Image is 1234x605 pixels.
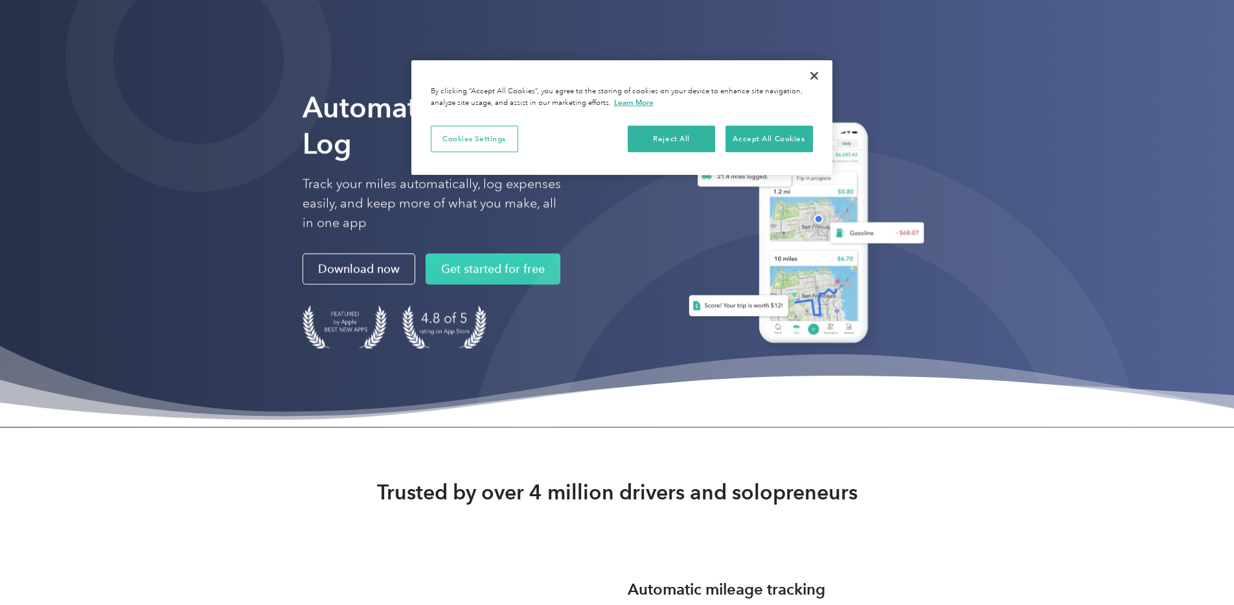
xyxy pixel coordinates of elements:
[431,86,813,109] div: By clicking “Accept All Cookies”, you agree to the storing of cookies on your device to enhance s...
[303,305,387,348] img: Badge for Featured by Apple Best New Apps
[628,126,715,153] button: Reject All
[426,253,560,284] a: Get started for free
[303,253,415,284] a: Download now
[628,578,825,601] h3: Automatic mileage tracking
[402,305,486,348] img: 4.9 out of 5 stars on the app store
[411,60,832,175] div: Privacy
[431,126,518,153] button: Cookies Settings
[303,90,614,161] strong: Automate Your Mileage Log
[377,479,858,505] strong: Trusted by over 4 million drivers and solopreneurs
[614,98,654,107] a: More information about your privacy, opens in a new tab
[800,62,828,90] button: Close
[726,126,813,153] button: Accept All Cookies
[411,60,832,175] div: Cookie banner
[303,174,562,233] p: Track your miles automatically, log expenses easily, and keep more of what you make, all in one app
